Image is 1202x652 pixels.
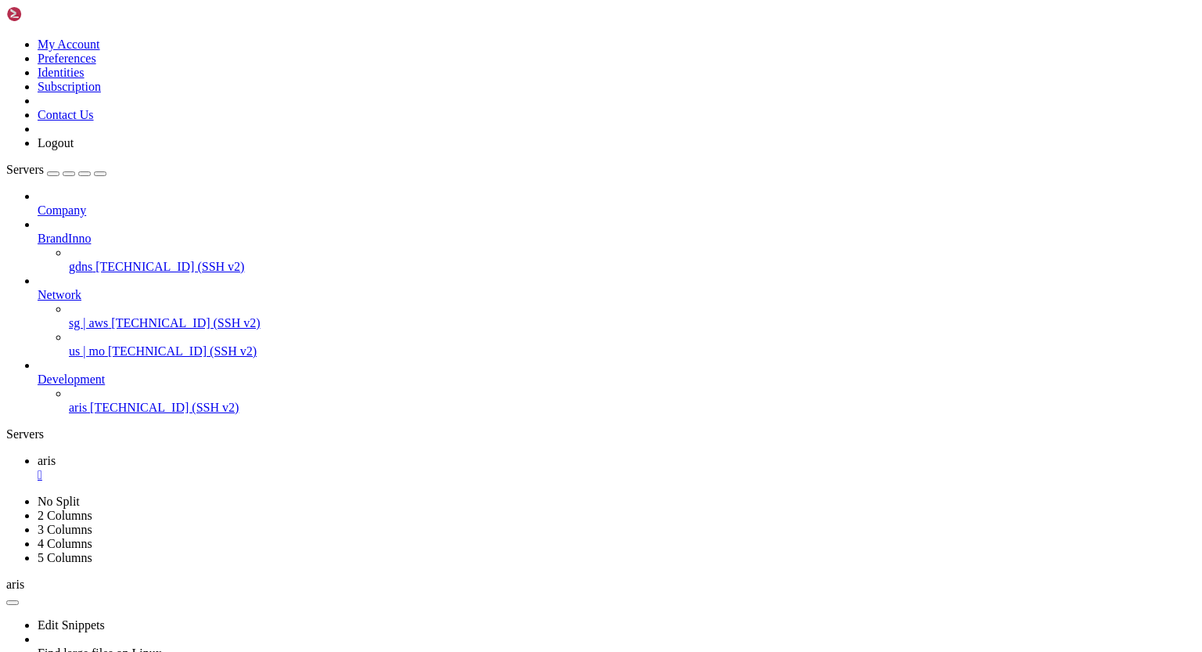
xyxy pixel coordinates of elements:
[69,387,1196,415] li: aris [TECHNICAL_ID] (SSH v2)
[38,108,94,121] a: Contact Us
[6,113,998,126] x-row: Last login: [DATE] from [TECHNICAL_ID]
[69,344,1196,358] a: us | mo [TECHNICAL_ID] (SSH v2)
[31,126,38,139] span: @
[38,495,80,508] a: No Split
[6,99,998,113] x-row: permitted by applicable law.
[38,189,1196,218] li: Company
[69,302,1196,330] li: sg | aws [TECHNICAL_ID] (SSH v2)
[38,523,92,536] a: 3 Columns
[69,316,108,330] span: sg | aws
[69,316,1196,330] a: sg | aws [TECHNICAL_ID] (SSH v2)
[38,358,1196,415] li: Development
[6,6,96,22] img: Shellngn
[69,401,87,414] span: aris
[69,260,92,273] span: gdns
[69,330,1196,358] li: us | mo [TECHNICAL_ID] (SSH v2)
[38,373,105,386] span: Development
[69,126,75,139] span: #
[6,33,998,46] x-row: The programs included with the Debian GNU/Linux system are free software;
[38,204,86,217] span: Company
[38,551,92,564] a: 5 Columns
[38,232,1196,246] a: BrandInno
[6,163,44,176] span: Servers
[6,6,998,20] x-row: Linux aris 6.14.11-3-pve #1 SMP PREEMPT_DYNAMIC PMX 6.14.11-3 ([DATE]T10:13Z) x86_64
[108,344,257,358] span: [TECHNICAL_ID] (SSH v2)
[38,509,92,522] a: 2 Columns
[69,246,1196,274] li: gdns [TECHNICAL_ID] (SSH v2)
[38,126,63,139] span: aris
[38,80,101,93] a: Subscription
[38,537,92,550] a: 4 Columns
[95,260,244,273] span: [TECHNICAL_ID] (SSH v2)
[38,454,1196,482] a: aris
[6,163,106,176] a: Servers
[38,136,74,149] a: Logout
[38,204,1196,218] a: Company
[69,344,105,358] span: us | mo
[6,126,31,139] span: root
[38,468,1196,482] a: 
[38,38,100,51] a: My Account
[38,288,81,301] span: Network
[38,52,96,65] a: Preferences
[6,578,24,591] span: aris
[6,46,998,59] x-row: the exact distribution terms for each program are described in the
[99,126,105,139] div: (14, 9)
[38,454,56,467] span: aris
[38,288,1196,302] a: Network
[38,232,91,245] span: BrandInno
[111,316,260,330] span: [TECHNICAL_ID] (SSH v2)
[6,86,998,99] x-row: Debian GNU/Linux comes with ABSOLUTELY NO WARRANTY, to the extent
[63,126,69,139] span: ~
[6,427,1196,441] div: Servers
[38,618,105,632] a: Edit Snippets
[38,66,85,79] a: Identities
[90,401,239,414] span: [TECHNICAL_ID] (SSH v2)
[69,260,1196,274] a: gdns [TECHNICAL_ID] (SSH v2)
[38,373,1196,387] a: Development
[69,401,1196,415] a: aris [TECHNICAL_ID] (SSH v2)
[6,59,998,73] x-row: individual files in /usr/share/doc/*/copyright.
[38,274,1196,358] li: Network
[38,218,1196,274] li: BrandInno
